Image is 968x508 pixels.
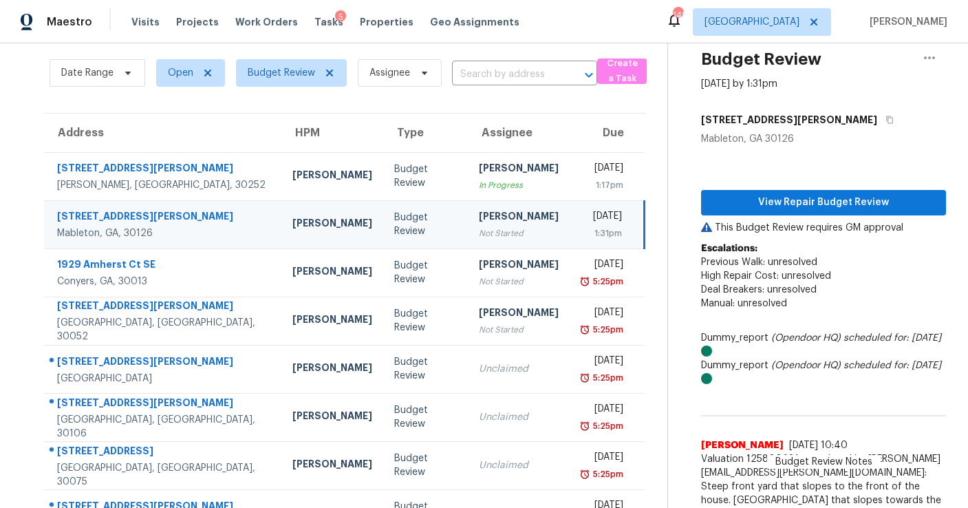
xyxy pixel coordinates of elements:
[176,15,219,29] span: Projects
[292,168,372,185] div: [PERSON_NAME]
[168,66,193,80] span: Open
[314,17,343,27] span: Tasks
[57,444,270,461] div: [STREET_ADDRESS]
[864,15,947,29] span: [PERSON_NAME]
[701,299,787,308] span: Manual: unresolved
[57,413,270,441] div: [GEOGRAPHIC_DATA], [GEOGRAPHIC_DATA], 30106
[369,66,410,80] span: Assignee
[292,313,372,330] div: [PERSON_NAME]
[712,194,935,211] span: View Repair Budget Review
[581,354,623,371] div: [DATE]
[701,132,946,146] div: Mableton, GA 30126
[597,59,647,84] button: Create a Task
[57,299,270,316] div: [STREET_ADDRESS][PERSON_NAME]
[701,271,831,281] span: High Repair Cost: unresolved
[479,410,559,424] div: Unclaimed
[292,216,372,233] div: [PERSON_NAME]
[281,114,383,152] th: HPM
[57,257,270,275] div: 1929 Amherst Ct SE
[581,226,622,240] div: 1:31pm
[701,331,946,359] div: Dummy_report
[479,306,559,323] div: [PERSON_NAME]
[581,402,623,419] div: [DATE]
[479,209,559,226] div: [PERSON_NAME]
[383,114,468,152] th: Type
[590,275,623,288] div: 5:25pm
[479,362,559,376] div: Unclaimed
[57,316,270,343] div: [GEOGRAPHIC_DATA], [GEOGRAPHIC_DATA], 30052
[248,66,315,80] span: Budget Review
[235,15,298,29] span: Work Orders
[292,457,372,474] div: [PERSON_NAME]
[581,178,623,192] div: 1:17pm
[57,209,270,226] div: [STREET_ADDRESS][PERSON_NAME]
[701,438,784,452] span: [PERSON_NAME]
[468,114,570,152] th: Assignee
[705,15,799,29] span: [GEOGRAPHIC_DATA]
[843,361,941,370] i: scheduled for: [DATE]
[570,114,645,152] th: Due
[394,403,457,431] div: Budget Review
[701,190,946,215] button: View Repair Budget Review
[47,15,92,29] span: Maestro
[604,56,640,87] span: Create a Task
[479,275,559,288] div: Not Started
[57,372,270,385] div: [GEOGRAPHIC_DATA]
[394,452,457,479] div: Budget Review
[579,371,590,385] img: Overdue Alarm Icon
[430,15,519,29] span: Geo Assignments
[394,259,457,286] div: Budget Review
[590,323,623,337] div: 5:25pm
[701,77,777,91] div: [DATE] by 1:31pm
[479,178,559,192] div: In Progress
[479,257,559,275] div: [PERSON_NAME]
[789,441,848,450] span: [DATE] 10:40
[581,161,623,178] div: [DATE]
[701,359,946,386] div: Dummy_report
[57,226,270,240] div: Mableton, GA, 30126
[57,178,270,192] div: [PERSON_NAME], [GEOGRAPHIC_DATA], 30252
[292,361,372,378] div: [PERSON_NAME]
[767,455,881,469] span: Budget Review Notes
[581,306,623,323] div: [DATE]
[701,257,817,267] span: Previous Walk: unresolved
[701,221,946,235] p: This Budget Review requires GM approval
[579,275,590,288] img: Overdue Alarm Icon
[673,8,682,22] div: 148
[771,333,841,343] i: (Opendoor HQ)
[579,65,599,85] button: Open
[57,396,270,413] div: [STREET_ADDRESS][PERSON_NAME]
[131,15,160,29] span: Visits
[50,30,96,44] h2: Tasks
[479,161,559,178] div: [PERSON_NAME]
[701,285,817,295] span: Deal Breakers: unresolved
[57,354,270,372] div: [STREET_ADDRESS][PERSON_NAME]
[479,458,559,472] div: Unclaimed
[579,419,590,433] img: Overdue Alarm Icon
[590,371,623,385] div: 5:25pm
[581,450,623,467] div: [DATE]
[292,409,372,426] div: [PERSON_NAME]
[57,161,270,178] div: [STREET_ADDRESS][PERSON_NAME]
[57,275,270,288] div: Conyers, GA, 30013
[394,307,457,335] div: Budget Review
[292,264,372,282] div: [PERSON_NAME]
[44,114,281,152] th: Address
[701,113,877,127] h5: [STREET_ADDRESS][PERSON_NAME]
[479,226,559,240] div: Not Started
[590,419,623,433] div: 5:25pm
[581,257,623,275] div: [DATE]
[579,323,590,337] img: Overdue Alarm Icon
[579,467,590,481] img: Overdue Alarm Icon
[394,355,457,383] div: Budget Review
[701,52,821,66] h2: Budget Review
[335,10,346,24] div: 5
[771,361,841,370] i: (Opendoor HQ)
[57,461,270,489] div: [GEOGRAPHIC_DATA], [GEOGRAPHIC_DATA], 30075
[479,323,559,337] div: Not Started
[452,64,559,85] input: Search by address
[61,66,114,80] span: Date Range
[394,162,457,190] div: Budget Review
[701,244,757,253] b: Escalations:
[394,211,457,238] div: Budget Review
